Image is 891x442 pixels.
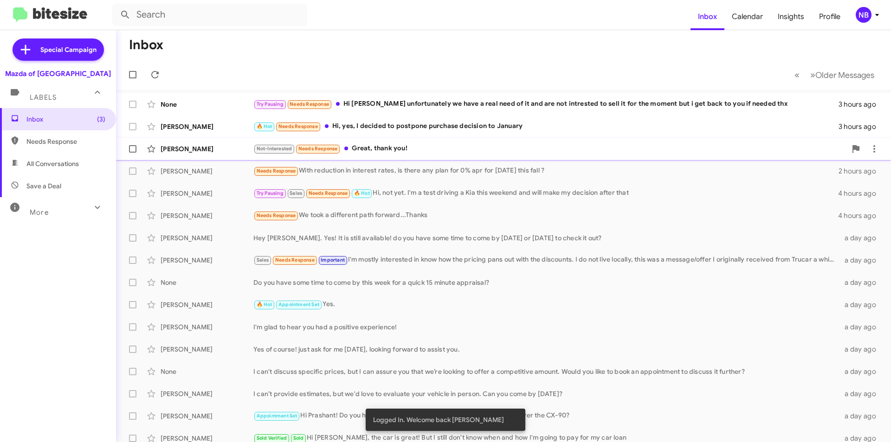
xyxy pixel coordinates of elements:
[253,210,838,221] div: We took a different path forward...Thanks
[161,345,253,354] div: [PERSON_NAME]
[253,121,839,132] div: Hi, yes, I decided to postpone purchase decision to January
[789,65,805,84] button: Previous
[278,301,319,307] span: Appointment Set
[161,322,253,332] div: [PERSON_NAME]
[298,146,338,152] span: Needs Response
[26,181,61,191] span: Save a Deal
[839,322,884,332] div: a day ago
[848,7,881,23] button: NB
[5,69,111,78] div: Mazda of [GEOGRAPHIC_DATA]
[161,367,253,376] div: None
[97,115,105,124] span: (3)
[856,7,872,23] div: NB
[290,190,302,196] span: Sales
[839,345,884,354] div: a day ago
[839,389,884,398] div: a day ago
[839,122,884,131] div: 3 hours ago
[290,101,329,107] span: Needs Response
[838,189,884,198] div: 4 hours ago
[161,122,253,131] div: [PERSON_NAME]
[253,143,846,154] div: Great, thank you!
[770,3,812,30] a: Insights
[30,93,57,102] span: Labels
[257,301,272,307] span: 🔥 Hot
[253,188,838,199] div: Hi, not yet. I'm a test driving a Kia this weekend and will make my decision after that
[26,159,79,168] span: All Conversations
[129,38,163,52] h1: Inbox
[691,3,724,30] a: Inbox
[275,257,315,263] span: Needs Response
[253,322,839,332] div: I'm glad to hear you had a positive experience!
[257,123,272,129] span: 🔥 Hot
[839,278,884,287] div: a day ago
[253,299,839,310] div: Yes.
[257,413,297,419] span: Appointment Set
[161,144,253,154] div: [PERSON_NAME]
[161,256,253,265] div: [PERSON_NAME]
[161,167,253,176] div: [PERSON_NAME]
[253,345,839,354] div: Yes of course! just ask for me [DATE], looking forward to assist you.
[26,115,105,124] span: Inbox
[839,100,884,109] div: 3 hours ago
[257,190,284,196] span: Try Pausing
[161,233,253,243] div: [PERSON_NAME]
[839,256,884,265] div: a day ago
[838,211,884,220] div: 4 hours ago
[161,189,253,198] div: [PERSON_NAME]
[839,233,884,243] div: a day ago
[253,389,839,398] div: I can’t provide estimates, but we'd love to evaluate your vehicle in person. Can you come by [DATE]?
[839,300,884,309] div: a day ago
[253,410,839,421] div: Hi Prashant! Do you have some time to come by [DATE] or [DATE] to go over the CX-90?
[293,435,304,441] span: Sold
[805,65,880,84] button: Next
[257,435,287,441] span: Sold Verified
[812,3,848,30] a: Profile
[839,167,884,176] div: 2 hours ago
[161,389,253,398] div: [PERSON_NAME]
[309,190,348,196] span: Needs Response
[789,65,880,84] nav: Page navigation example
[13,38,104,61] a: Special Campaign
[112,4,307,26] input: Search
[161,278,253,287] div: None
[794,69,800,81] span: «
[278,123,318,129] span: Needs Response
[373,415,504,424] span: Logged In. Welcome back [PERSON_NAME]
[26,137,105,146] span: Needs Response
[40,45,97,54] span: Special Campaign
[253,166,839,176] div: With reduction in interest rates, is there any plan for 0% apr for [DATE] this fall ?
[321,257,345,263] span: Important
[257,257,269,263] span: Sales
[253,255,839,265] div: I'm mostly interested in know how the pricing pans out with the discounts. I do not live locally,...
[257,168,296,174] span: Needs Response
[354,190,370,196] span: 🔥 Hot
[257,212,296,218] span: Needs Response
[253,99,839,109] div: Hi [PERSON_NAME] unfortunately we have a real need of it and are not intrested to sell it for the...
[30,208,49,217] span: More
[161,100,253,109] div: None
[257,101,284,107] span: Try Pausing
[253,278,839,287] div: Do you have some time to come by this week for a quick 15 minute appraisal?
[253,233,839,243] div: Hey [PERSON_NAME]. Yes! It is still available! do you have some time to come by [DATE] or [DATE] ...
[724,3,770,30] a: Calendar
[839,411,884,421] div: a day ago
[161,211,253,220] div: [PERSON_NAME]
[161,300,253,309] div: [PERSON_NAME]
[815,70,874,80] span: Older Messages
[810,69,815,81] span: »
[257,146,292,152] span: Not-Interested
[839,367,884,376] div: a day ago
[253,367,839,376] div: I can't discuss specific prices, but I can assure you that we’re looking to offer a competitive a...
[161,411,253,421] div: [PERSON_NAME]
